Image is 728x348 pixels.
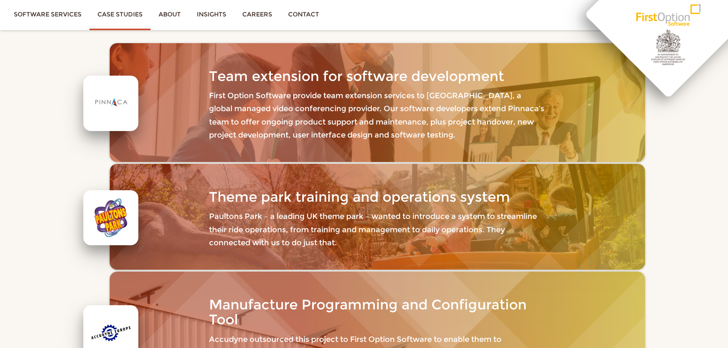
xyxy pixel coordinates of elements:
[110,43,645,162] a: Team extension for software development First Option Software provide team extension services to ...
[209,210,545,249] p: Paultons Park – a leading UK theme park – wanted to introduce a system to streamline their ride o...
[209,89,545,142] p: First Option Software provide team extension services to [GEOGRAPHIC_DATA], a global managed vide...
[110,164,645,270] a: Theme park training and operations system Paultons Park – a leading UK theme park – wanted to int...
[209,297,545,327] h3: Manufacture Programming and Configuration Tool
[209,69,545,84] h3: Team extension for software development
[209,189,545,205] h3: Theme park training and operations system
